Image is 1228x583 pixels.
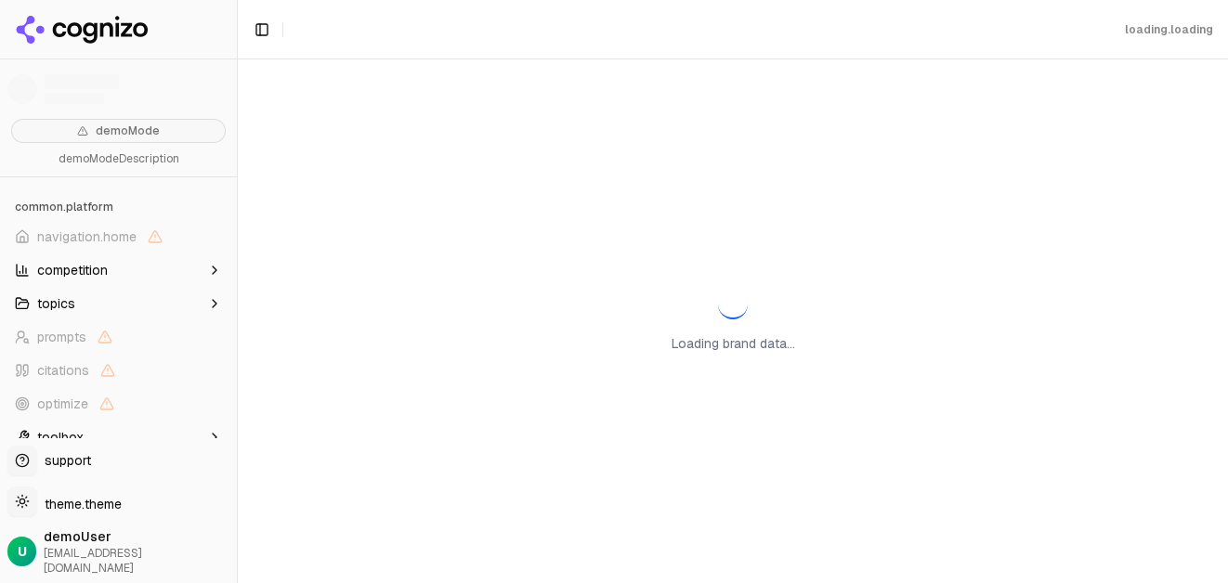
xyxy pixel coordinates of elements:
div: common.platform [7,192,229,222]
p: Loading brand data... [672,334,795,353]
span: citations [37,361,89,380]
span: optimize [37,395,88,413]
button: competition [7,255,229,285]
span: theme.theme [37,496,122,512]
span: toolbox [37,428,84,447]
span: demoMode [96,123,160,138]
span: U [18,542,27,561]
span: support [37,451,91,470]
p: demoModeDescription [11,150,226,169]
span: topics [37,294,75,313]
span: navigation.home [37,227,137,246]
button: toolbox [7,422,229,452]
div: loading.loading [1125,22,1213,37]
span: [EMAIL_ADDRESS][DOMAIN_NAME] [44,546,229,576]
button: topics [7,289,229,318]
span: competition [37,261,108,279]
span: demoUser [44,527,229,546]
span: prompts [37,328,86,346]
